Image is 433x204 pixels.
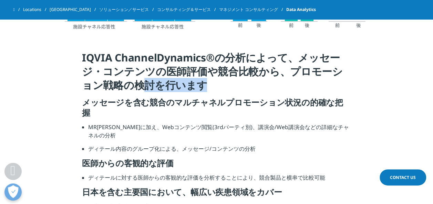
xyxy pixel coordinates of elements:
span: Contact Us [390,174,416,180]
h4: IQVIA ChannelDynamics®の分析によって、メッセージ・コンテンツの医師評価や競合比較から、プロモーション戦略の検討を行います [82,51,351,97]
h5: メッセージを含む競合のマルチャネルプロモーション状況の的確な把握 [82,97,351,123]
a: ソリューション／サービス [99,3,157,16]
span: Data Analytics [286,3,316,16]
a: マネジメント コンサルティング [219,3,286,16]
a: Contact Us [380,169,426,185]
a: Locations [23,3,50,16]
h5: 日本を含む主要国において、幅広い疾患領域をカバー [82,187,351,202]
a: [GEOGRAPHIC_DATA] [50,3,99,16]
li: MR[PERSON_NAME]に加え、Webコンテンツ閲覧(3rdパーティ別)、講演会/Web講演会などの詳細なチャネルの分析 [88,123,351,145]
h5: 医師からの客観的な評価 [82,158,351,173]
a: コンサルティング＆サービス [157,3,219,16]
button: 打开偏好 [4,183,22,201]
li: ディテール内容のグループ化による、メッセージ/コンテンツの分析 [88,145,351,158]
li: ディテールに対する医師からの客観的な評価を分析することにより、競合製品と横串で比較可能 [88,173,351,187]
